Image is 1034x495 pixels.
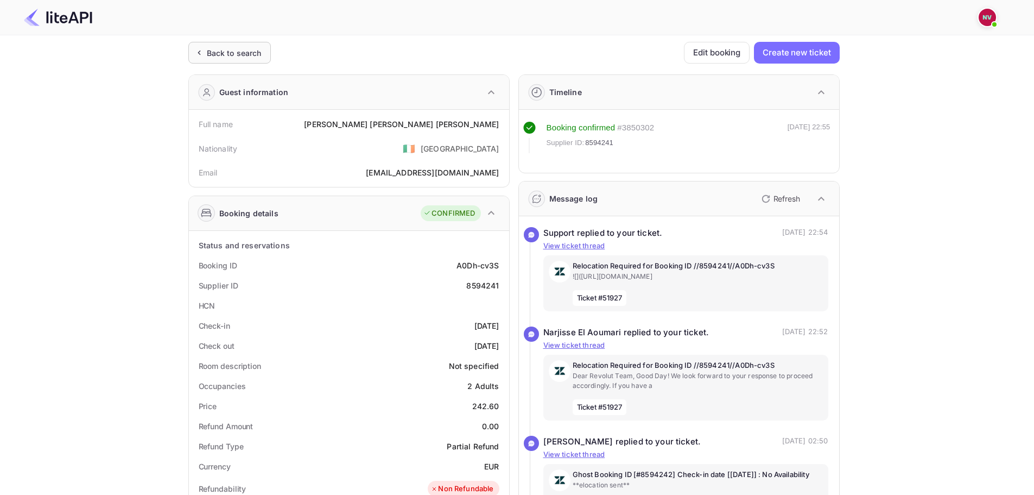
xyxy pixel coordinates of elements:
img: AwvSTEc2VUhQAAAAAElFTkSuQmCC [549,261,570,283]
p: View ticket thread [543,241,828,252]
p: [DATE] 22:54 [782,227,828,240]
div: [GEOGRAPHIC_DATA] [421,143,499,154]
div: [DATE] 22:55 [788,122,830,153]
div: Price [199,400,217,412]
div: [EMAIL_ADDRESS][DOMAIN_NAME] [366,167,499,178]
img: AwvSTEc2VUhQAAAAAElFTkSuQmCC [549,360,570,382]
img: Nicholas Valbusa [979,9,996,26]
p: [DATE] 02:50 [782,436,828,448]
div: [DATE] [474,340,499,352]
span: 8594241 [585,137,613,148]
p: Relocation Required for Booking ID //8594241//A0Dh-cv3S [573,261,823,272]
div: Currency [199,461,231,472]
div: Check-in [199,320,230,331]
div: 2 Adults [467,380,499,392]
p: View ticket thread [543,340,828,351]
div: Supplier ID [199,280,238,291]
span: Ticket #51927 [573,399,627,416]
div: Occupancies [199,380,246,392]
div: Email [199,167,218,178]
div: Not specified [449,360,499,372]
div: A0Dh-cv3S [456,260,499,271]
div: Support replied to your ticket. [543,227,663,240]
p: Relocation Required for Booking ID //8594241//A0Dh-cv3S [573,360,823,371]
div: Nationality [199,143,238,154]
div: [PERSON_NAME] replied to your ticket. [543,436,701,448]
div: # 3850302 [617,122,654,134]
button: Edit booking [684,42,750,64]
span: United States [403,139,415,158]
div: EUR [484,461,499,472]
div: Timeline [549,86,582,98]
div: Refund Amount [199,421,253,432]
div: 8594241 [466,280,499,291]
div: [PERSON_NAME] [PERSON_NAME] [PERSON_NAME] [304,118,499,130]
p: Ghost Booking ID [#8594242] Check-in date [[DATE]] : No Availability [573,469,823,480]
div: CONFIRMED [423,208,475,219]
div: Full name [199,118,233,130]
img: AwvSTEc2VUhQAAAAAElFTkSuQmCC [549,469,570,491]
button: Create new ticket [754,42,839,64]
div: Booking ID [199,260,237,271]
div: Booking confirmed [547,122,616,134]
div: 0.00 [482,421,499,432]
div: Refundability [199,483,246,494]
p: Refresh [773,193,800,204]
button: Refresh [755,190,804,208]
div: Booking details [219,208,278,219]
div: Narjisse El Aoumari replied to your ticket. [543,327,709,339]
p: Dear Revolut Team, Good Day! We look forward to your response to proceed accordingly. If you have a [573,371,823,391]
span: Ticket #51927 [573,290,627,306]
div: Room description [199,360,261,372]
div: Partial Refund [447,441,499,452]
div: Guest information [219,86,289,98]
div: Check out [199,340,234,352]
p: View ticket thread [543,449,828,460]
div: Message log [549,193,598,204]
div: Refund Type [199,441,244,452]
div: [DATE] [474,320,499,331]
div: Back to search [207,47,262,59]
div: HCN [199,300,215,311]
div: 242.60 [472,400,499,412]
img: LiteAPI Logo [24,9,92,26]
div: Non Refundable [430,484,493,494]
div: Status and reservations [199,240,290,251]
span: Supplier ID: [547,137,585,148]
p: [DATE] 22:52 [782,327,828,339]
p: ![]([URL][DOMAIN_NAME] [573,272,823,281]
